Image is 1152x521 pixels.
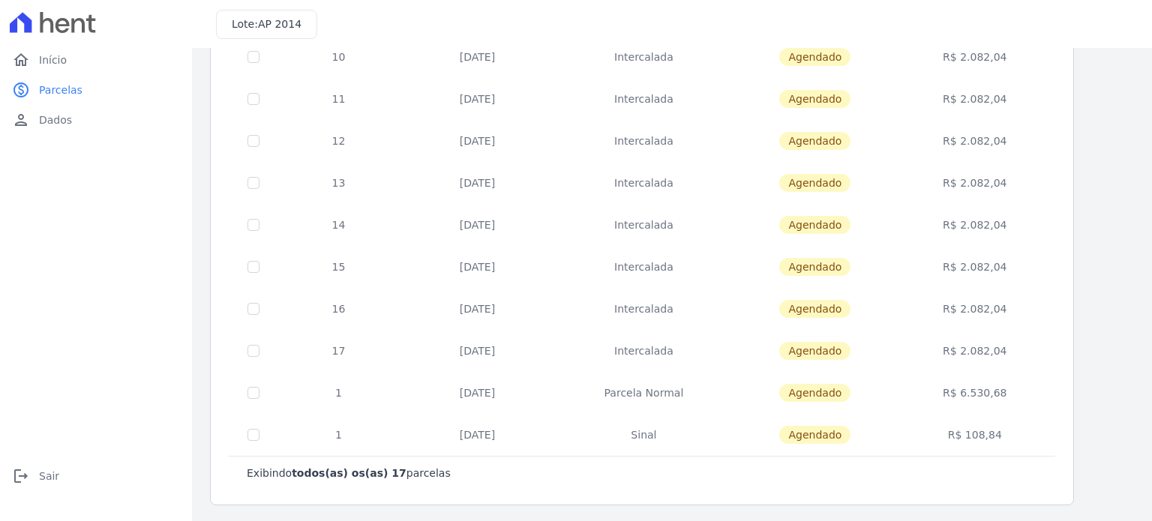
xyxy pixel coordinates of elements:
td: [DATE] [400,288,555,330]
span: AP 2014 [258,18,301,30]
td: R$ 2.082,04 [898,36,1052,78]
td: [DATE] [400,162,555,204]
td: R$ 2.082,04 [898,330,1052,372]
span: Agendado [779,300,850,318]
td: 14 [277,204,400,246]
span: Início [39,52,67,67]
td: [DATE] [400,330,555,372]
td: 1 [277,372,400,414]
td: 17 [277,330,400,372]
span: Agendado [779,48,850,66]
span: Agendado [779,216,850,234]
td: Intercalada [555,36,733,78]
td: Parcela Normal [555,372,733,414]
td: 13 [277,162,400,204]
i: logout [12,467,30,485]
a: homeInício [6,45,186,75]
td: [DATE] [400,414,555,456]
b: todos(as) os(as) 17 [292,467,406,479]
td: 10 [277,36,400,78]
span: Agendado [779,384,850,402]
span: Sair [39,469,59,484]
td: R$ 108,84 [898,414,1052,456]
span: Agendado [779,342,850,360]
td: [DATE] [400,246,555,288]
i: person [12,111,30,129]
td: Intercalada [555,330,733,372]
td: 16 [277,288,400,330]
span: Dados [39,112,72,127]
td: [DATE] [400,204,555,246]
a: logoutSair [6,461,186,491]
td: R$ 6.530,68 [898,372,1052,414]
td: R$ 2.082,04 [898,78,1052,120]
td: Intercalada [555,288,733,330]
td: R$ 2.082,04 [898,246,1052,288]
td: [DATE] [400,120,555,162]
span: Agendado [779,426,850,444]
td: 12 [277,120,400,162]
td: 15 [277,246,400,288]
a: personDados [6,105,186,135]
td: [DATE] [400,372,555,414]
td: R$ 2.082,04 [898,288,1052,330]
td: 1 [277,414,400,456]
td: Intercalada [555,120,733,162]
span: Agendado [779,258,850,276]
p: Exibindo parcelas [247,466,451,481]
td: Intercalada [555,78,733,120]
span: Agendado [779,174,850,192]
td: Sinal [555,414,733,456]
td: R$ 2.082,04 [898,204,1052,246]
td: R$ 2.082,04 [898,162,1052,204]
span: Agendado [779,132,850,150]
td: R$ 2.082,04 [898,120,1052,162]
td: 11 [277,78,400,120]
td: Intercalada [555,246,733,288]
a: paidParcelas [6,75,186,105]
td: [DATE] [400,36,555,78]
td: [DATE] [400,78,555,120]
td: Intercalada [555,162,733,204]
i: paid [12,81,30,99]
td: Intercalada [555,204,733,246]
i: home [12,51,30,69]
h3: Lote: [232,16,301,32]
span: Parcelas [39,82,82,97]
span: Agendado [779,90,850,108]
